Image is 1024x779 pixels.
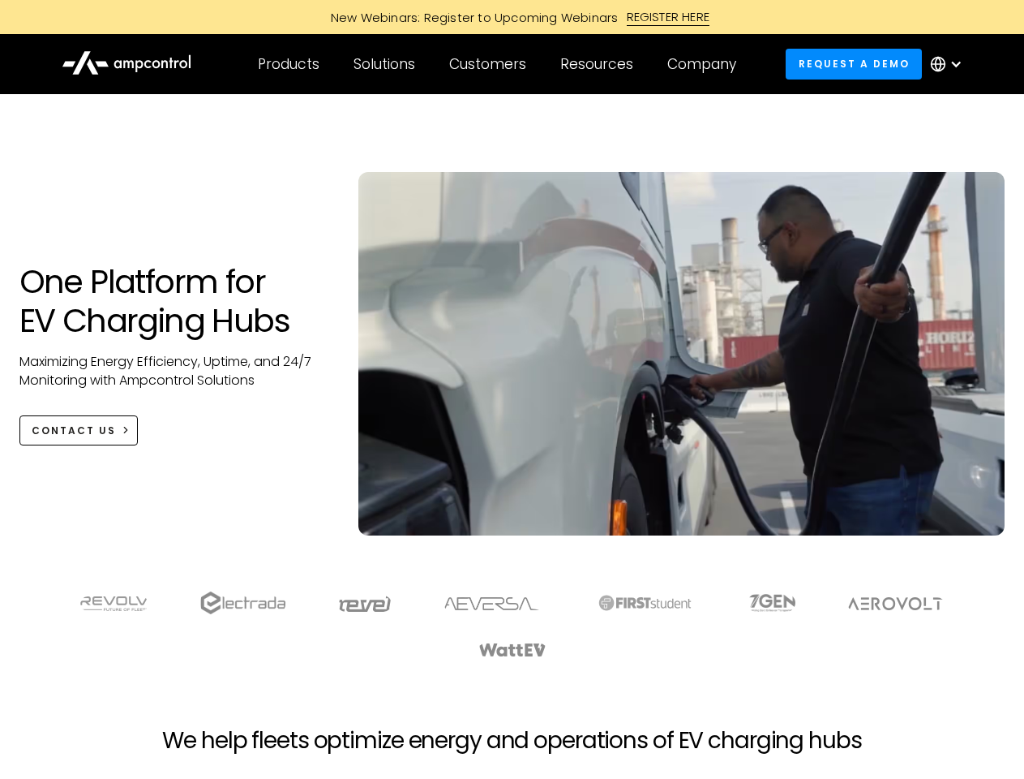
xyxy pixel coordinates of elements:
[786,49,922,79] a: Request a demo
[449,55,526,73] div: Customers
[19,353,327,389] p: Maximizing Energy Efficiency, Uptime, and 24/7 Monitoring with Ampcontrol Solutions
[148,8,877,26] a: New Webinars: Register to Upcoming WebinarsREGISTER HERE
[847,597,944,610] img: Aerovolt Logo
[478,643,546,656] img: WattEV logo
[627,8,710,26] div: REGISTER HERE
[353,55,415,73] div: Solutions
[560,55,633,73] div: Resources
[258,55,319,73] div: Products
[200,592,285,614] img: electrada logo
[162,727,861,755] h2: We help fleets optimize energy and operations of EV charging hubs
[315,9,627,26] div: New Webinars: Register to Upcoming Webinars
[32,424,116,438] div: CONTACT US
[667,55,736,73] div: Company
[19,262,327,340] h1: One Platform for EV Charging Hubs
[19,415,139,445] a: CONTACT US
